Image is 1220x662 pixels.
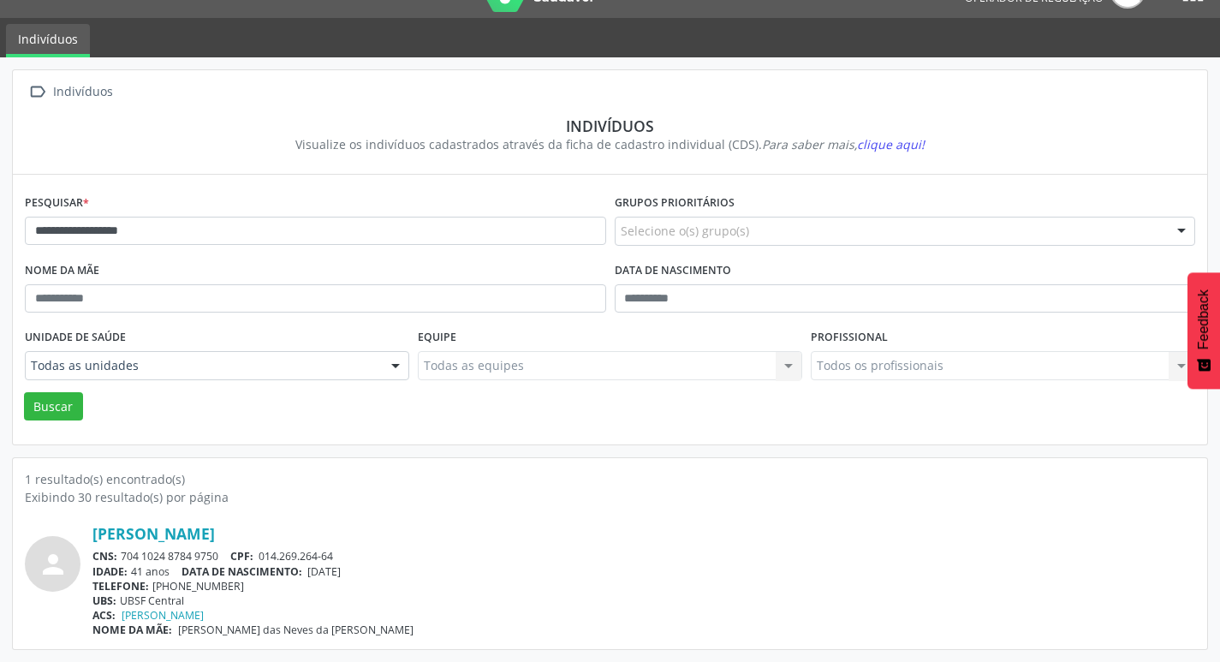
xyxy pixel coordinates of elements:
[92,608,116,623] span: ACS:
[230,549,253,564] span: CPF:
[615,190,735,217] label: Grupos prioritários
[811,325,888,351] label: Profissional
[92,564,128,579] span: IDADE:
[307,564,341,579] span: [DATE]
[92,579,149,593] span: TELEFONE:
[615,258,731,284] label: Data de nascimento
[857,136,925,152] span: clique aqui!
[6,24,90,57] a: Indivíduos
[1196,289,1211,349] span: Feedback
[92,579,1195,593] div: [PHONE_NUMBER]
[25,190,89,217] label: Pesquisar
[418,325,456,351] label: Equipe
[50,80,116,104] div: Indivíduos
[92,564,1195,579] div: 41 anos
[92,549,117,564] span: CNS:
[92,593,116,608] span: UBS:
[25,470,1195,488] div: 1 resultado(s) encontrado(s)
[25,80,116,104] a:  Indivíduos
[25,488,1195,506] div: Exibindo 30 resultado(s) por página
[1187,272,1220,389] button: Feedback - Mostrar pesquisa
[92,593,1195,608] div: UBSF Central
[178,623,414,637] span: [PERSON_NAME] das Neves da [PERSON_NAME]
[37,116,1183,135] div: Indivíduos
[92,549,1195,564] div: 704 1024 8784 9750
[37,135,1183,153] div: Visualize os indivíduos cadastrados através da ficha de cadastro individual (CDS).
[259,549,333,564] span: 014.269.264-64
[92,524,215,543] a: [PERSON_NAME]
[25,258,99,284] label: Nome da mãe
[182,564,302,579] span: DATA DE NASCIMENTO:
[122,608,204,623] a: [PERSON_NAME]
[25,325,126,351] label: Unidade de saúde
[92,623,172,637] span: NOME DA MÃE:
[38,549,68,580] i: person
[31,357,374,374] span: Todas as unidades
[24,392,83,421] button: Buscar
[25,80,50,104] i: 
[621,222,749,240] span: Selecione o(s) grupo(s)
[762,136,925,152] i: Para saber mais,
